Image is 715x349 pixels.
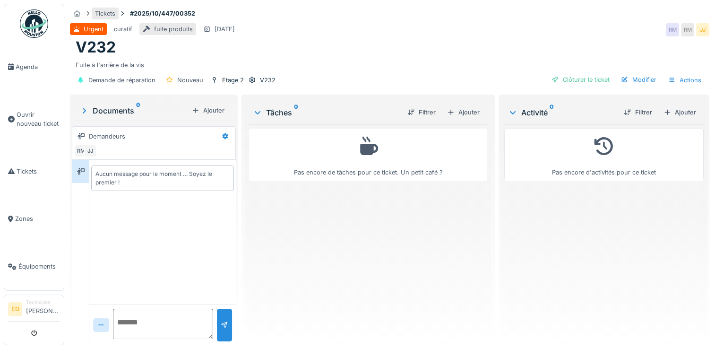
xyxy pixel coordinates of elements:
[215,25,235,34] div: [DATE]
[617,73,660,86] div: Modifier
[510,133,698,177] div: Pas encore d'activités pour ce ticket
[84,144,97,157] div: JJ
[26,299,60,319] li: [PERSON_NAME]
[76,38,116,56] h1: V232
[681,23,694,36] div: RM
[88,76,155,85] div: Demande de réparation
[253,107,400,118] div: Tâches
[20,9,48,38] img: Badge_color-CXgf-gQk.svg
[550,107,554,118] sup: 0
[84,25,103,34] div: Urgent
[443,106,483,119] div: Ajouter
[136,105,140,116] sup: 0
[8,299,60,322] a: ED Technicien[PERSON_NAME]
[4,148,64,195] a: Tickets
[696,23,709,36] div: JJ
[15,214,60,223] span: Zones
[4,91,64,148] a: Ouvrir nouveau ticket
[95,170,230,187] div: Aucun message pour le moment … Soyez le premier !
[188,104,228,117] div: Ajouter
[508,107,616,118] div: Activité
[666,23,679,36] div: RM
[74,144,87,157] div: RM
[222,76,244,85] div: Etage 2
[95,9,115,18] div: Tickets
[8,302,22,316] li: ED
[17,167,60,176] span: Tickets
[404,106,439,119] div: Filtrer
[4,43,64,91] a: Agenda
[16,62,60,71] span: Agenda
[76,57,704,70] div: Fuite à l'arrière de la vis
[18,262,60,271] span: Équipements
[620,106,656,119] div: Filtrer
[660,106,700,119] div: Ajouter
[114,25,132,34] div: curatif
[177,76,203,85] div: Nouveau
[79,105,188,116] div: Documents
[260,76,276,85] div: V232
[664,73,706,87] div: Actions
[4,243,64,290] a: Équipements
[17,110,60,128] span: Ouvrir nouveau ticket
[255,133,481,177] div: Pas encore de tâches pour ce ticket. Un petit café ?
[294,107,298,118] sup: 0
[26,299,60,306] div: Technicien
[4,195,64,243] a: Zones
[126,9,199,18] strong: #2025/10/447/00352
[89,132,125,141] div: Demandeurs
[154,25,193,34] div: fuite produits
[548,73,613,86] div: Clôturer le ticket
